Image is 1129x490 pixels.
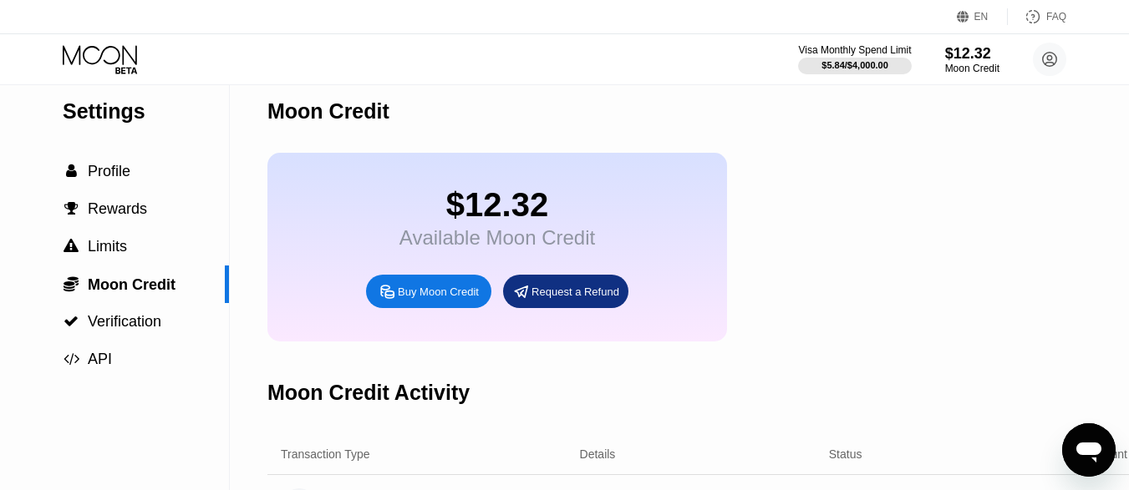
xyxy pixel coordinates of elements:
[945,63,999,74] div: Moon Credit
[267,381,470,405] div: Moon Credit Activity
[88,163,130,179] span: Profile
[64,239,79,254] span: 
[974,11,989,23] div: EN
[64,314,79,329] span: 
[281,447,370,461] div: Transaction Type
[945,45,999,74] div: $12.32Moon Credit
[798,44,911,56] div: Visa Monthly Spend Limit
[399,186,595,224] div: $12.32
[64,351,79,366] span: 
[957,8,1008,25] div: EN
[399,226,595,250] div: Available Moon Credit
[398,285,479,299] div: Buy Moon Credit
[66,164,77,179] span: 
[1062,423,1116,477] iframe: Botão para abrir a janela de mensagens
[945,45,999,63] div: $12.32
[88,351,112,367] span: API
[580,447,616,461] div: Details
[88,238,127,255] span: Limits
[64,201,79,216] span: 
[63,201,79,216] div: 
[531,285,619,299] div: Request a Refund
[63,99,229,124] div: Settings
[1046,11,1066,23] div: FAQ
[829,447,862,461] div: Status
[503,275,628,308] div: Request a Refund
[88,313,161,330] span: Verification
[88,276,175,293] span: Moon Credit
[63,164,79,179] div: 
[366,275,491,308] div: Buy Moon Credit
[267,99,389,124] div: Moon Credit
[64,275,79,292] span: 
[821,60,888,70] div: $5.84 / $4,000.00
[88,200,147,217] span: Rewards
[1008,8,1066,25] div: FAQ
[798,44,911,74] div: Visa Monthly Spend Limit$5.84/$4,000.00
